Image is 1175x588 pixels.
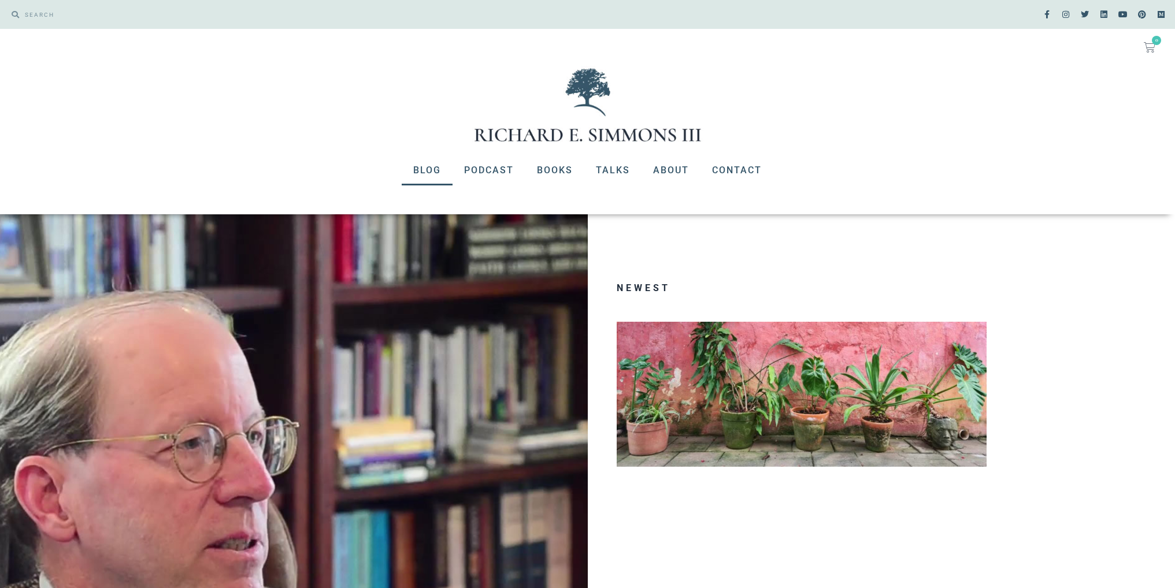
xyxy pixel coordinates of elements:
a: Contact [700,155,773,185]
a: 0 [1130,35,1169,60]
a: Blog [402,155,453,185]
a: Talks [584,155,642,185]
span: 0 [1152,36,1161,45]
input: SEARCH [19,6,582,23]
a: Books [525,155,584,185]
a: Podcast [453,155,525,185]
a: About [642,155,700,185]
h3: Newest [617,284,987,293]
